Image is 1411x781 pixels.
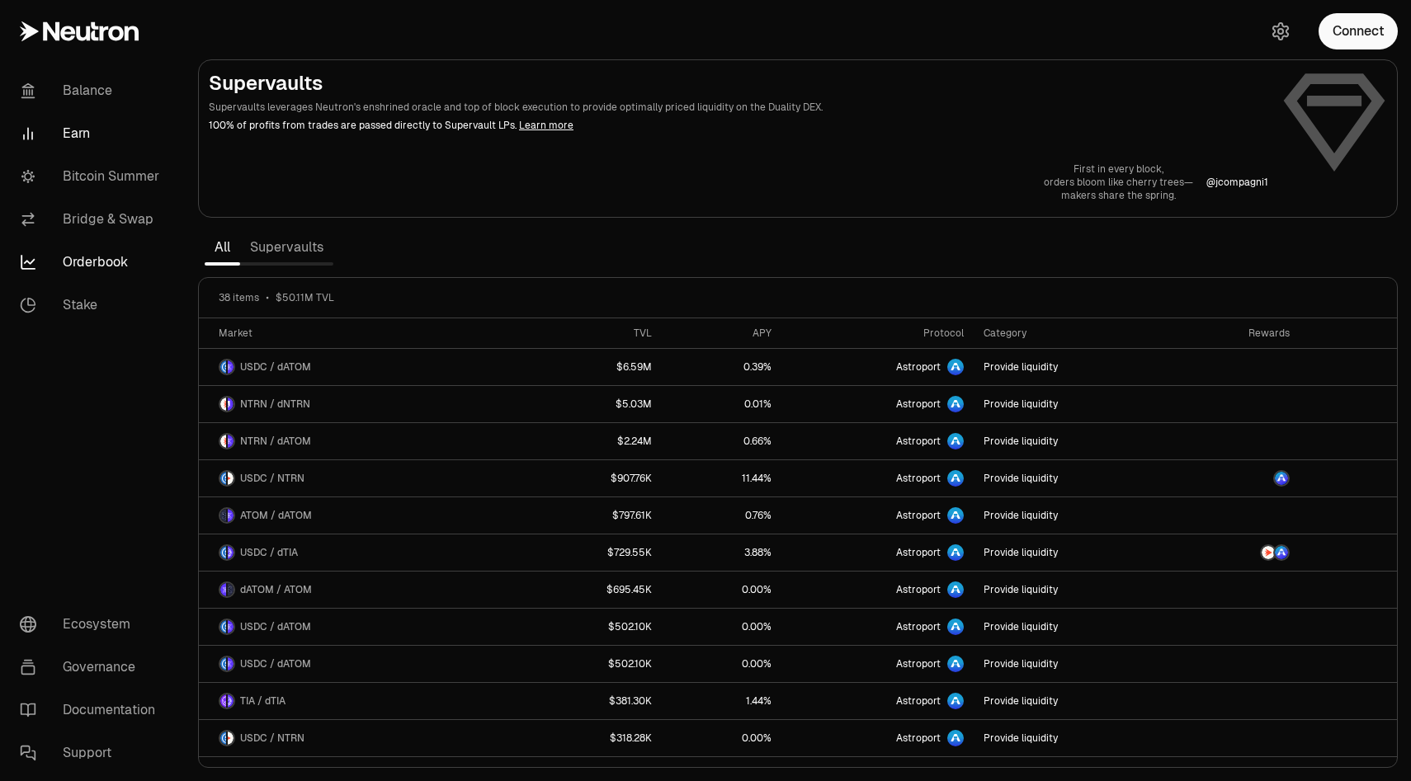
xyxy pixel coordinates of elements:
[220,657,226,670] img: USDC Logo
[974,609,1172,645] a: Provide liquidity
[240,694,286,708] span: TIA / dTIA
[240,583,312,596] span: dATOM / ATOM
[525,572,662,608] a: $695.45K
[240,435,311,448] span: NTRN / dATOM
[896,472,941,485] span: Astroport
[525,534,662,571] a: $729.55K
[974,572,1172,608] a: Provide liquidity
[228,732,234,745] img: NTRN Logo
[781,534,974,571] a: Astroport
[240,657,311,670] span: USDC / dATOM
[525,720,662,756] a: $318.28K
[525,646,662,682] a: $502.10K
[781,423,974,459] a: Astroport
[205,231,240,264] a: All
[199,683,525,719] a: TIA LogodTIA LogoTIA / dTIA
[220,620,226,633] img: USDC Logo
[974,534,1172,571] a: Provide liquidity
[7,603,178,646] a: Ecosystem
[228,435,234,448] img: dATOM Logo
[228,398,234,411] img: dNTRN Logo
[228,509,234,522] img: dATOM Logo
[1275,472,1288,485] img: ASTRO Logo
[535,327,652,340] div: TVL
[240,231,333,264] a: Supervaults
[7,112,178,155] a: Earn
[525,609,662,645] a: $502.10K
[781,609,974,645] a: Astroport
[199,349,525,385] a: USDC LogodATOM LogoUSDC / dATOM
[209,100,1268,115] p: Supervaults leverages Neutron's enshrined oracle and top of block execution to provide optimally ...
[662,720,781,756] a: 0.00%
[1044,176,1193,189] p: orders bloom like cherry trees—
[781,460,974,496] a: Astroport
[228,360,234,374] img: dATOM Logo
[662,423,781,459] a: 0.66%
[220,694,226,708] img: TIA Logo
[220,435,226,448] img: NTRN Logo
[199,423,525,459] a: NTRN LogodATOM LogoNTRN / dATOM
[781,572,974,608] a: Astroport
[240,472,304,485] span: USDC / NTRN
[228,583,234,596] img: ATOM Logo
[662,646,781,682] a: 0.00%
[662,609,781,645] a: 0.00%
[240,360,311,374] span: USDC / dATOM
[974,349,1172,385] a: Provide liquidity
[896,360,941,374] span: Astroport
[228,620,234,633] img: dATOM Logo
[7,646,178,689] a: Governance
[199,497,525,534] a: ATOM LogodATOM LogoATOM / dATOM
[896,509,941,522] span: Astroport
[240,732,304,745] span: USDC / NTRN
[1206,176,1268,189] p: @ jcompagni1
[220,360,226,374] img: USDC Logo
[209,70,1268,96] h2: Supervaults
[199,609,525,645] a: USDC LogodATOM LogoUSDC / dATOM
[220,583,226,596] img: dATOM Logo
[896,620,941,633] span: Astroport
[984,327,1162,340] div: Category
[7,241,178,284] a: Orderbook
[199,646,525,682] a: USDC LogodATOM LogoUSDC / dATOM
[974,386,1172,422] a: Provide liquidity
[896,732,941,745] span: Astroport
[896,583,941,596] span: Astroport
[209,118,1268,133] p: 100% of profits from trades are passed directly to Supervault LPs.
[974,497,1172,534] a: Provide liquidity
[276,291,334,304] span: $50.11M TVL
[7,284,178,327] a: Stake
[1275,546,1288,559] img: ASTRO Logo
[7,198,178,241] a: Bridge & Swap
[199,534,525,571] a: USDC LogodTIA LogoUSDC / dTIA
[781,683,974,719] a: Astroport
[781,720,974,756] a: Astroport
[896,546,941,559] span: Astroport
[240,546,298,559] span: USDC / dTIA
[896,694,941,708] span: Astroport
[7,732,178,774] a: Support
[896,657,941,670] span: Astroport
[220,509,226,522] img: ATOM Logo
[662,534,781,571] a: 3.88%
[220,472,226,485] img: USDC Logo
[525,349,662,385] a: $6.59M
[228,694,234,708] img: dTIA Logo
[974,683,1172,719] a: Provide liquidity
[525,460,662,496] a: $907.76K
[662,683,781,719] a: 1.44%
[219,291,259,304] span: 38 items
[1262,546,1275,559] img: NTRN Logo
[220,398,226,411] img: NTRN Logo
[974,460,1172,496] a: Provide liquidity
[228,657,234,670] img: dATOM Logo
[1044,162,1193,176] p: First in every block,
[1319,13,1398,49] button: Connect
[228,546,234,559] img: dTIA Logo
[525,497,662,534] a: $797.61K
[7,155,178,198] a: Bitcoin Summer
[220,732,226,745] img: USDC Logo
[662,572,781,608] a: 0.00%
[662,497,781,534] a: 0.76%
[199,720,525,756] a: USDC LogoNTRN LogoUSDC / NTRN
